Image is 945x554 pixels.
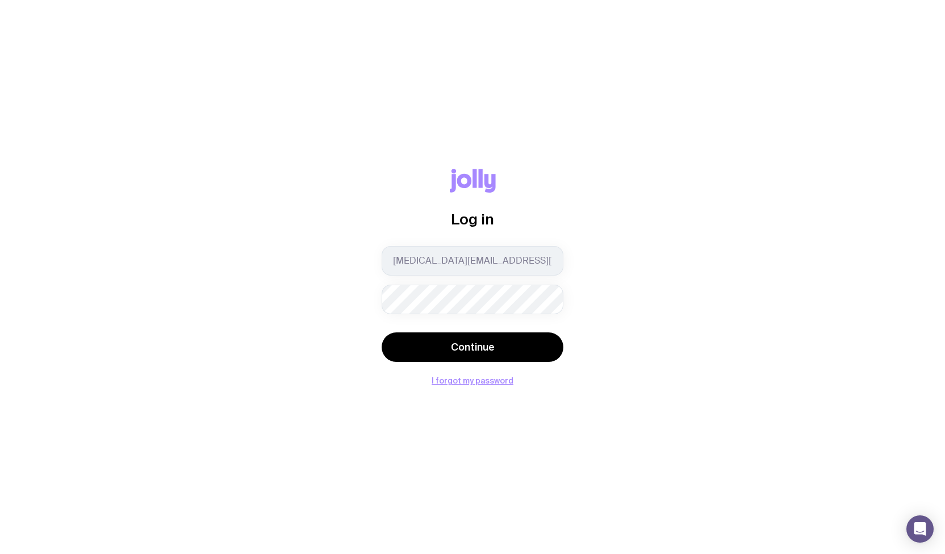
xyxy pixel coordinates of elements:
[382,246,563,276] input: you@email.com
[432,376,513,385] button: I forgot my password
[451,340,495,354] span: Continue
[906,515,934,543] div: Open Intercom Messenger
[451,211,494,227] span: Log in
[382,332,563,362] button: Continue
